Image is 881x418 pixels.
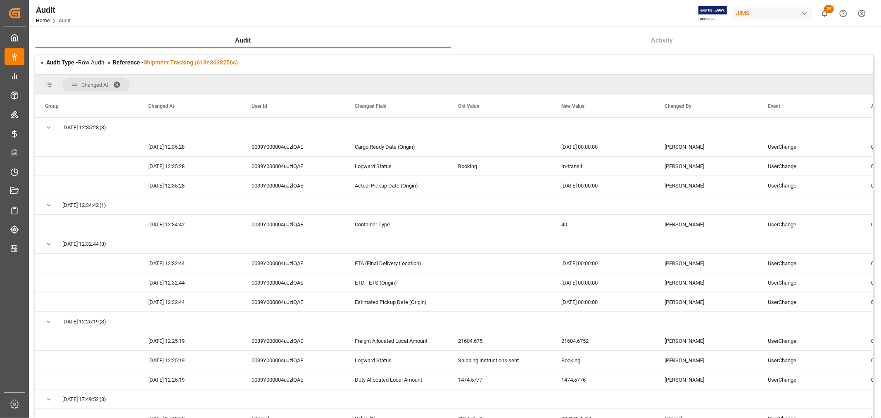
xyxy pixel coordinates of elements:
[345,351,448,370] div: Logward Status
[62,390,99,409] span: [DATE] 17:49:52
[561,103,584,109] span: New Value
[138,157,242,176] div: [DATE] 12:35:28
[665,103,691,109] span: Changed By
[655,331,758,350] div: [PERSON_NAME]
[232,36,254,45] span: Audit
[448,370,551,389] div: 1474.5777
[345,176,448,195] div: Actual Pickup Date (Origin)
[46,59,78,66] span: Audit Type -
[758,273,861,292] div: UserChange
[655,215,758,234] div: [PERSON_NAME]
[551,331,655,350] div: 21604.6752
[242,157,345,176] div: 0039Y000004uJzlQAE
[758,176,861,195] div: UserChange
[768,103,780,109] span: Event
[551,351,655,370] div: Booking
[242,254,345,273] div: 0039Y000004uJzlQAE
[551,215,655,234] div: 40
[138,351,242,370] div: [DATE] 12:25:19
[733,7,812,19] div: JIMS
[148,103,174,109] span: Changed At
[758,137,861,156] div: UserChange
[242,292,345,311] div: 0039Y000004uJzlQAE
[655,370,758,389] div: [PERSON_NAME]
[345,215,448,234] div: Container Type
[551,273,655,292] div: [DATE] 00:00:00
[100,312,106,331] span: (3)
[648,36,677,45] span: Activity
[252,103,267,109] span: User Id
[62,312,99,331] span: [DATE] 12:25:19
[138,254,242,273] div: [DATE] 12:32:44
[758,215,861,234] div: UserChange
[451,33,873,48] button: Activity
[242,215,345,234] div: 0039Y000004uJzlQAE
[62,196,99,215] span: [DATE] 12:34:42
[81,82,108,88] span: Changed At
[551,292,655,311] div: [DATE] 00:00:00
[62,118,99,137] span: [DATE] 12:35:28
[758,157,861,176] div: UserChange
[144,59,238,66] a: Shipment Tracking (618e3638256c)
[824,5,834,13] span: 24
[138,292,242,311] div: [DATE] 12:32:44
[138,137,242,156] div: [DATE] 12:35:28
[758,331,861,350] div: UserChange
[655,137,758,156] div: [PERSON_NAME]
[242,273,345,292] div: 0039Y000004uJzlQAE
[758,292,861,311] div: UserChange
[758,351,861,370] div: UserChange
[758,370,861,389] div: UserChange
[242,351,345,370] div: 0039Y000004uJzlQAE
[551,370,655,389] div: 1474.5776
[138,215,242,234] div: [DATE] 12:34:42
[345,157,448,176] div: Logward Status
[551,254,655,273] div: [DATE] 00:00:00
[345,137,448,156] div: Cargo Ready Date (Origin)
[758,254,861,273] div: UserChange
[113,59,238,66] span: Reference -
[242,137,345,156] div: 0039Y000004uJzlQAE
[36,18,50,24] a: Home
[100,118,106,137] span: (3)
[733,5,815,21] button: JIMS
[35,33,451,48] button: Audit
[242,176,345,195] div: 0039Y000004uJzlQAE
[448,351,551,370] div: Shipping instructions sent
[36,4,71,16] div: Audit
[655,292,758,311] div: [PERSON_NAME]
[655,273,758,292] div: [PERSON_NAME]
[551,176,655,195] div: [DATE] 00:00:00
[138,370,242,389] div: [DATE] 12:25:19
[62,235,99,254] span: [DATE] 12:32:44
[345,292,448,311] div: Estimated Pickup Date (Origin)
[355,103,387,109] span: Changed Field
[655,157,758,176] div: [PERSON_NAME]
[100,235,106,254] span: (3)
[45,103,59,109] span: Group
[345,254,448,273] div: ETA (Final Delivery Location)
[138,273,242,292] div: [DATE] 12:32:44
[448,331,551,350] div: 21604.675
[551,157,655,176] div: In-transit
[138,331,242,350] div: [DATE] 12:25:19
[655,254,758,273] div: [PERSON_NAME]
[100,196,106,215] span: (1)
[46,58,104,67] div: Row Audit
[242,331,345,350] div: 0039Y000004uJzlQAE
[815,4,834,23] button: show 24 new notifications
[448,157,551,176] div: Booking
[345,331,448,350] div: Freight Allocated Local Amount
[655,351,758,370] div: [PERSON_NAME]
[834,4,853,23] button: Help Center
[698,6,727,21] img: Exertis%20JAM%20-%20Email%20Logo.jpg_1722504956.jpg
[100,390,106,409] span: (3)
[458,103,479,109] span: Old Value
[551,137,655,156] div: [DATE] 00:00:00
[345,273,448,292] div: ETD - ETS (Origin)
[345,370,448,389] div: Duty Allocated Local Amount
[242,370,345,389] div: 0039Y000004uJzlQAE
[655,176,758,195] div: [PERSON_NAME]
[138,176,242,195] div: [DATE] 12:35:28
